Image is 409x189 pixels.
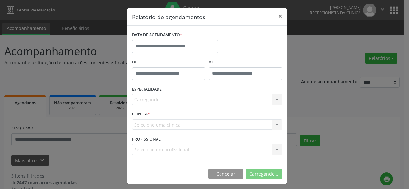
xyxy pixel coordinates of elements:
h5: Relatório de agendamentos [132,13,205,21]
button: Cancelar [208,169,243,179]
label: ATÉ [209,57,282,67]
label: CLÍNICA [132,109,150,119]
label: PROFISSIONAL [132,134,161,144]
label: ESPECIALIDADE [132,84,162,94]
button: Carregando... [246,169,282,179]
label: De [132,57,205,67]
label: DATA DE AGENDAMENTO [132,30,182,40]
button: Close [274,8,287,24]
